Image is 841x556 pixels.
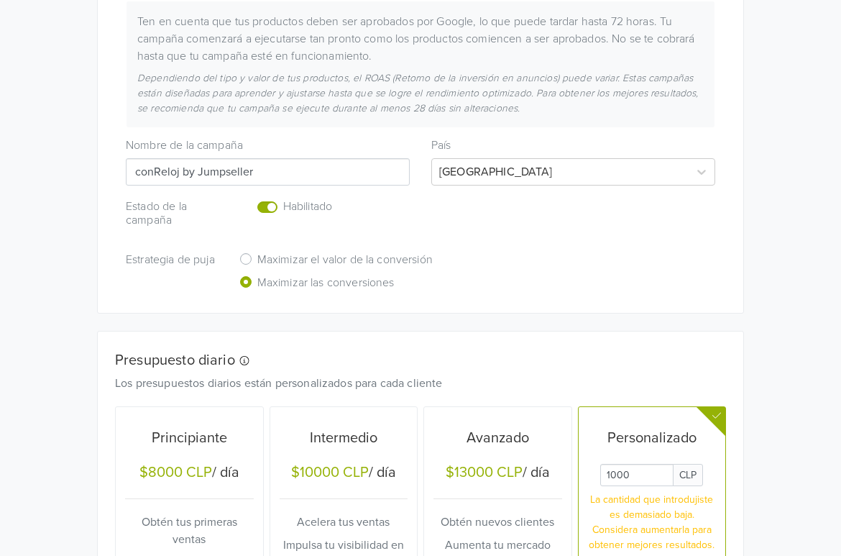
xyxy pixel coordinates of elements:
[446,464,523,481] div: $13000 CLP
[280,429,408,447] h5: Intermedio
[125,514,254,548] p: Obtén tus primeras ventas
[127,13,714,65] div: Ten en cuenta que tus productos deben ser aprobados por Google, lo que puede tardar hasta 72 hora...
[588,492,717,552] p: La cantidad que introdujiste es demasiado baja. Considera aumentarla para obtener mejores resulta...
[125,464,254,484] h5: / día
[280,464,408,484] h5: / día
[126,158,410,186] input: Campaign name
[280,514,408,531] p: Acelera tus ventas
[126,139,410,152] h6: Nombre de la campaña
[257,276,395,290] h6: Maximizar las conversiones
[673,464,703,486] span: CLP
[600,464,674,486] input: Daily Custom Budget
[126,200,217,227] h6: Estado de la campaña
[433,464,562,484] h5: / día
[291,464,369,481] div: $10000 CLP
[433,429,562,447] h5: Avanzado
[257,253,433,267] h6: Maximizar el valor de la conversión
[125,429,254,447] h5: Principiante
[431,139,715,152] h6: País
[588,429,717,447] h5: Personalizado
[433,514,562,531] p: Obtén nuevos clientes
[126,253,217,267] h6: Estrategia de puja
[104,375,715,392] div: Los presupuestos diarios están personalizados para cada cliente
[127,70,714,116] div: Dependiendo del tipo y valor de tus productos, el ROAS (Retorno de la inversión en anuncios) pued...
[139,464,212,481] div: $8000 CLP
[283,200,385,214] h6: Habilitado
[115,352,704,369] h5: Presupuesto diario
